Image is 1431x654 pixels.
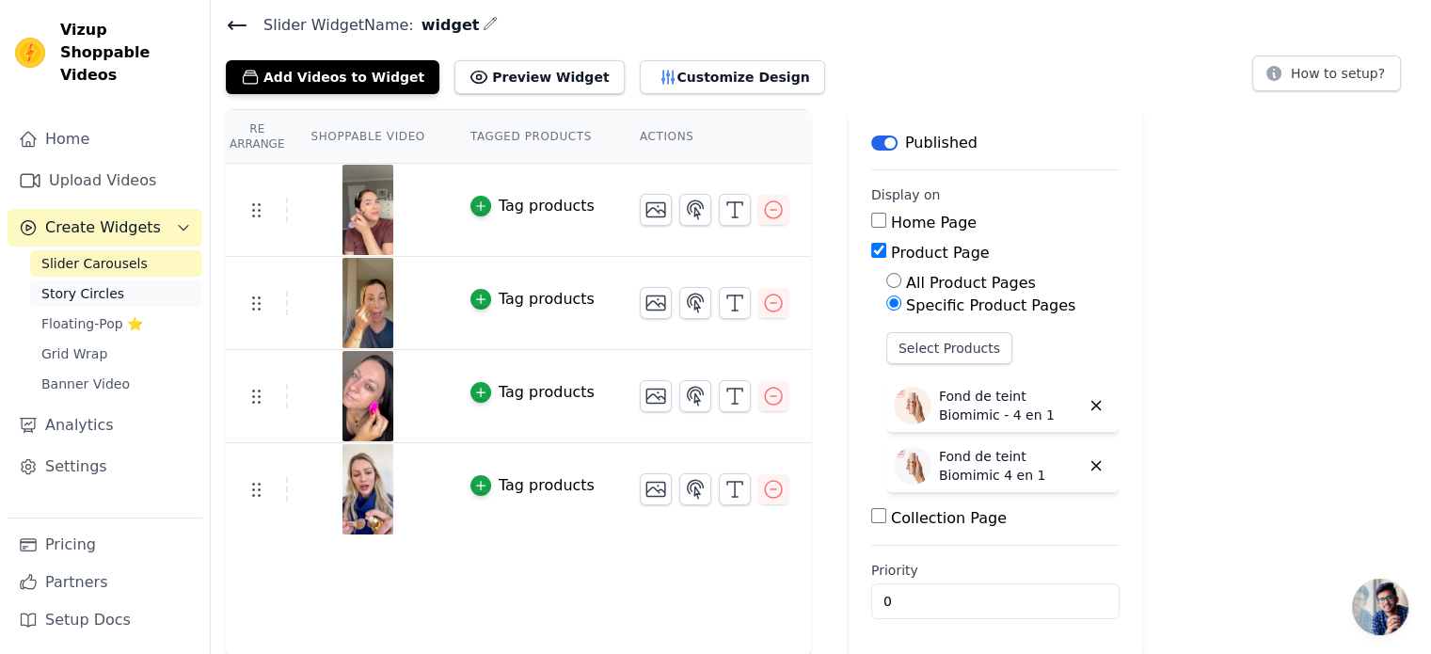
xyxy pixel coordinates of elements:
button: Change Thumbnail [640,287,672,319]
p: Published [905,132,978,154]
a: Setup Docs [8,601,202,639]
a: Grid Wrap [30,341,202,367]
a: Home [8,120,202,158]
a: How to setup? [1252,69,1401,87]
button: Select Products [886,332,1012,364]
img: Vizup [15,38,45,68]
label: Specific Product Pages [906,296,1075,314]
a: Pricing [8,526,202,564]
span: Grid Wrap [41,344,107,363]
div: Edit Name [483,12,498,38]
div: Tag products [499,288,595,311]
span: Create Widgets [45,216,161,239]
label: Collection Page [891,509,1007,527]
img: tn-58fd71db73af4e3a9c4f846a83327072.png [342,351,394,441]
button: Change Thumbnail [640,473,672,505]
button: Add Videos to Widget [226,60,439,94]
label: Product Page [891,244,990,262]
button: Create Widgets [8,209,202,247]
button: Tag products [470,195,595,217]
legend: Display on [871,185,941,204]
a: Story Circles [30,280,202,307]
a: Floating-Pop ⭐ [30,311,202,337]
button: How to setup? [1252,56,1401,91]
a: Upload Videos [8,162,202,199]
button: Customize Design [640,60,825,94]
span: Story Circles [41,284,124,303]
button: Change Thumbnail [640,194,672,226]
a: Banner Video [30,371,202,397]
label: Priority [871,561,1120,580]
p: Fond de teint Biomimic 4 en 1 [939,447,1080,485]
button: Preview Widget [454,60,624,94]
button: Delete widget [1080,450,1112,482]
button: Change Thumbnail [640,380,672,412]
img: tn-b0f3d2e4b82e4f11a824d286d97c2d58.png [342,444,394,534]
div: Tag products [499,195,595,217]
th: Re Arrange [226,110,288,164]
th: Tagged Products [448,110,617,164]
img: tn-578b5c66fcf74a7a8660b24e6ca4c660.png [342,165,394,255]
label: Home Page [891,214,977,231]
th: Actions [617,110,811,164]
th: Shoppable Video [288,110,447,164]
p: Fond de teint Biomimic - 4 en 1 [939,387,1080,424]
div: Open chat [1352,579,1408,635]
span: Vizup Shoppable Videos [60,19,195,87]
div: Tag products [499,474,595,497]
a: Analytics [8,407,202,444]
button: Tag products [470,474,595,497]
button: Tag products [470,381,595,404]
button: Delete widget [1080,390,1112,422]
div: Tag products [499,381,595,404]
span: Banner Video [41,375,130,393]
a: Slider Carousels [30,250,202,277]
button: Tag products [470,288,595,311]
img: Fond de teint Biomimic 4 en 1 [894,447,931,485]
a: Partners [8,564,202,601]
span: widget [414,14,480,37]
span: Slider Widget Name: [248,14,414,37]
img: Fond de teint Biomimic - 4 en 1 [894,387,931,424]
img: tn-fdc06e086da440988516b1fbb27b8f5b.png [342,258,394,348]
label: All Product Pages [906,274,1036,292]
a: Settings [8,448,202,486]
span: Slider Carousels [41,254,148,273]
span: Floating-Pop ⭐ [41,314,143,333]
